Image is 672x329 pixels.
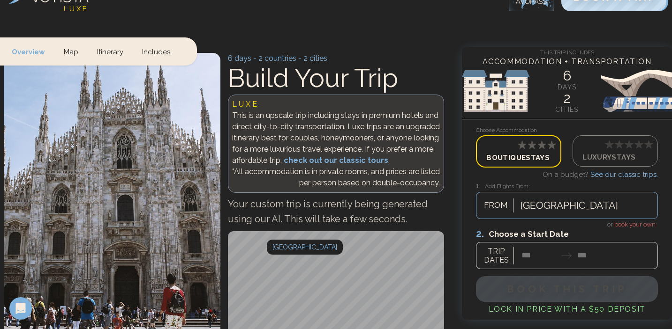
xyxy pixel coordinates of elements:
[476,126,658,134] h3: Choose Accommodation
[12,37,54,65] a: Overview
[476,181,658,191] h3: Add Flights From:
[133,37,180,65] a: Includes
[232,166,440,189] p: *All accommodation is in private rooms, and prices are listed per person based on double-occupancy.
[582,139,648,150] p: d
[462,47,672,56] h4: This Trip Includes
[590,170,658,179] a: See our classic trips.
[267,240,343,255] div: [GEOGRAPHIC_DATA]
[486,140,551,151] p: d
[476,219,658,229] h4: or
[64,4,87,15] h4: L U X E
[54,37,88,65] a: Map
[614,221,656,228] span: book your own
[228,63,398,93] span: Build Your Trip
[479,199,513,212] span: FROM
[476,182,485,190] span: 1.
[507,283,627,295] span: Book This Trip
[582,150,648,163] p: Luxury Stays
[462,56,672,67] h4: Accommodation + Transportation
[232,99,440,110] p: L U X E
[486,151,551,163] p: Boutique Stays
[284,156,388,165] a: check out our classic tours
[462,63,672,119] img: European Sights
[232,110,440,166] p: This is an upscale trip including stays in premium hotels and direct city-to-city transportation....
[476,169,658,188] p: On a budget?
[228,198,428,225] span: Your custom trip is currently being generated using our AI. This will take a few seconds.
[476,304,658,315] h4: Lock in Price with a $50 deposit
[88,37,133,65] a: Itinerary
[9,297,32,320] div: Open Intercom Messenger
[267,240,343,255] div: Map marker
[476,276,658,302] button: Book This Trip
